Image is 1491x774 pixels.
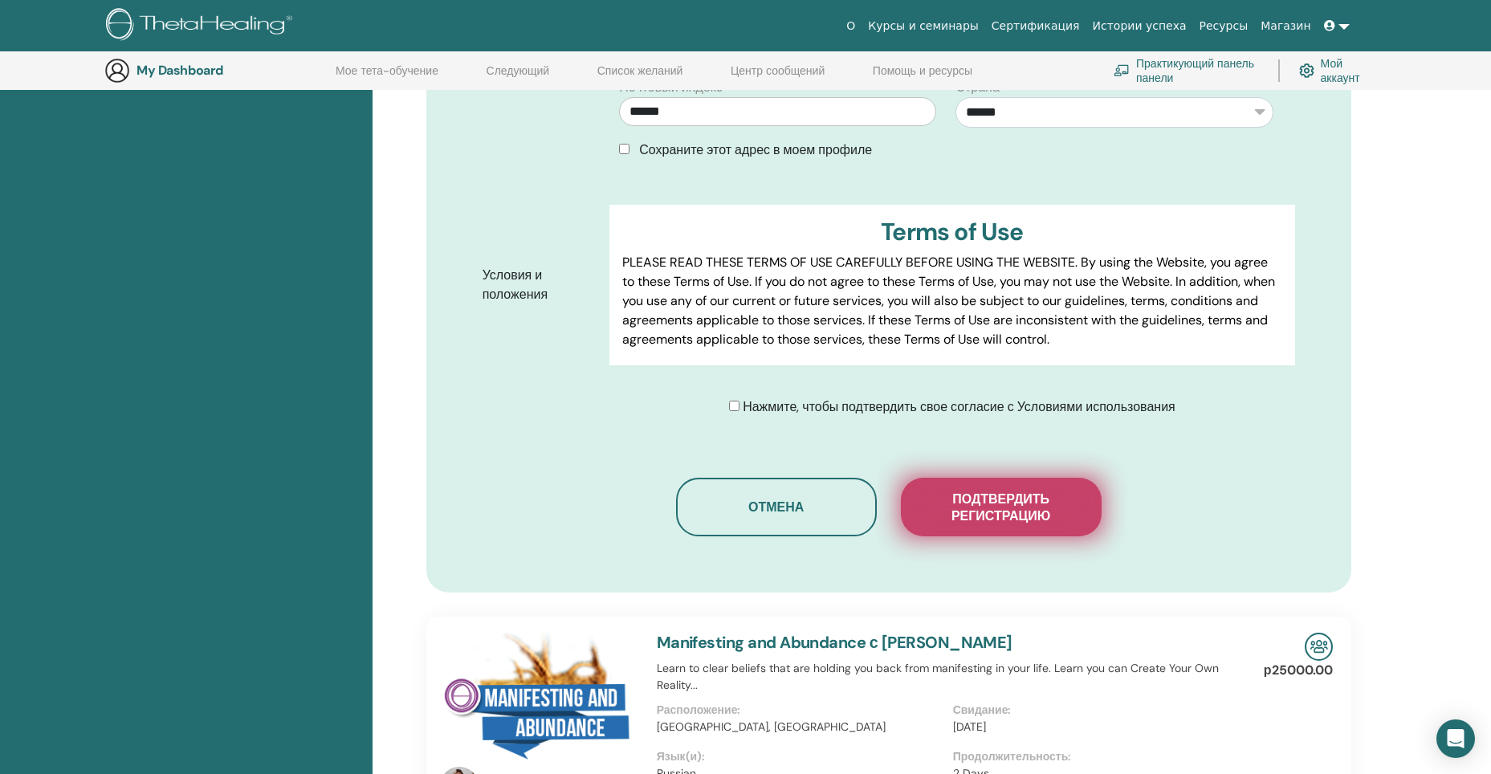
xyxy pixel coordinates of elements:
[953,719,1240,735] p: [DATE]
[1114,53,1259,88] a: Практикующий панель панели
[731,64,825,90] a: Центр сообщений
[487,64,550,90] a: Следующий
[471,260,610,310] label: Условия и положения
[440,633,638,772] img: Manifesting and Abundance
[657,660,1249,694] p: Learn to clear beliefs that are holding you back from manifesting in your life. Learn you can Cre...
[622,253,1281,349] p: PLEASE READ THESE TERMS OF USE CAREFULLY BEFORE USING THE WEBSITE. By using the Website, you agre...
[104,58,130,84] img: generic-user-icon.jpg
[1114,64,1130,76] img: chalkboard-teacher.svg
[136,63,297,78] h3: My Dashboard
[622,218,1281,246] h3: Terms of Use
[873,64,972,90] a: Помощь и ресурсы
[1086,11,1193,41] a: Истории успеха
[748,499,804,515] span: Отмена
[657,702,943,719] p: Расположение:
[1193,11,1255,41] a: Ресурсы
[597,64,683,90] a: Список желаний
[1264,661,1333,680] p: р25000.00
[657,719,943,735] p: [GEOGRAPHIC_DATA], [GEOGRAPHIC_DATA]
[1436,719,1475,758] div: Open Intercom Messenger
[336,64,438,90] a: Мое тета-обучение
[953,702,1240,719] p: Свидание:
[639,141,872,158] span: Сохраните этот адрес в моем профиле
[106,8,298,44] img: logo.png
[953,748,1240,765] p: Продолжительность:
[840,11,862,41] a: О
[985,11,1086,41] a: Сертификация
[622,362,1281,593] p: Lor IpsumDolorsi.ame Cons adipisci elits do eiusm tem incid, utl etdol, magnaali eni adminimve qu...
[657,632,1012,653] a: Manifesting and Abundance с [PERSON_NAME]
[921,491,1082,524] span: Подтвердить регистрацию
[676,478,877,536] button: Отмена
[657,748,943,765] p: Язык(и):
[1305,633,1333,661] img: In-Person Seminar
[1299,60,1314,82] img: cog.svg
[1299,53,1371,88] a: Мой аккаунт
[1254,11,1317,41] a: Магазин
[901,478,1102,536] button: Подтвердить регистрацию
[743,398,1175,415] span: Нажмите, чтобы подтвердить свое согласие с Условиями использования
[862,11,985,41] a: Курсы и семинары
